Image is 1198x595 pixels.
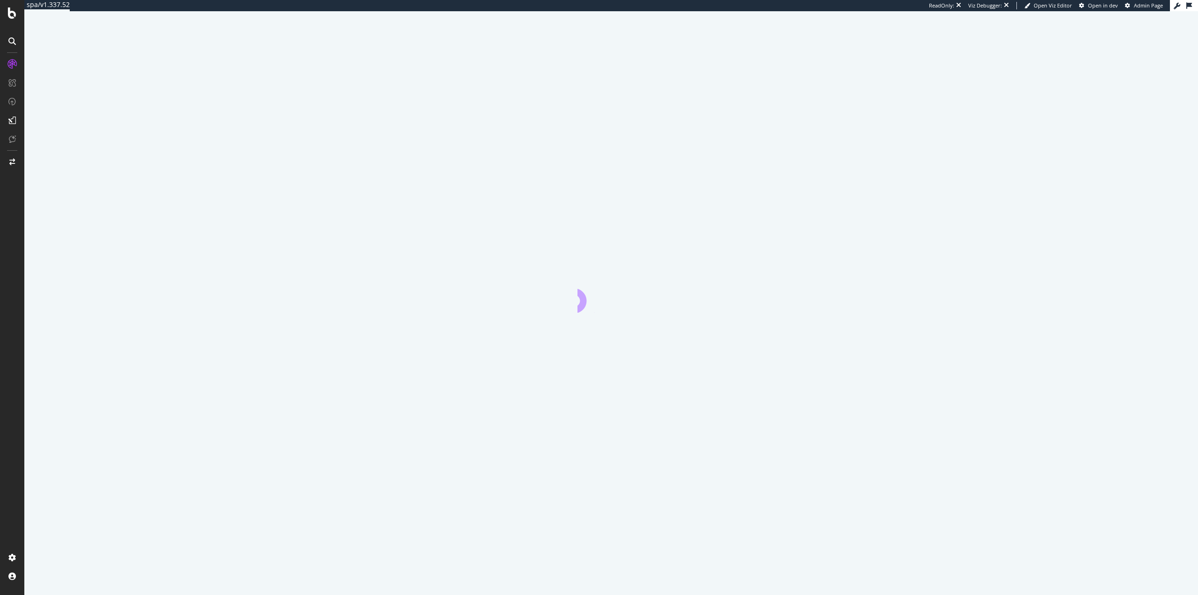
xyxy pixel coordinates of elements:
[1024,2,1072,9] a: Open Viz Editor
[1134,2,1163,9] span: Admin Page
[577,279,645,313] div: animation
[1088,2,1118,9] span: Open in dev
[929,2,954,9] div: ReadOnly:
[1079,2,1118,9] a: Open in dev
[968,2,1002,9] div: Viz Debugger:
[1125,2,1163,9] a: Admin Page
[1034,2,1072,9] span: Open Viz Editor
